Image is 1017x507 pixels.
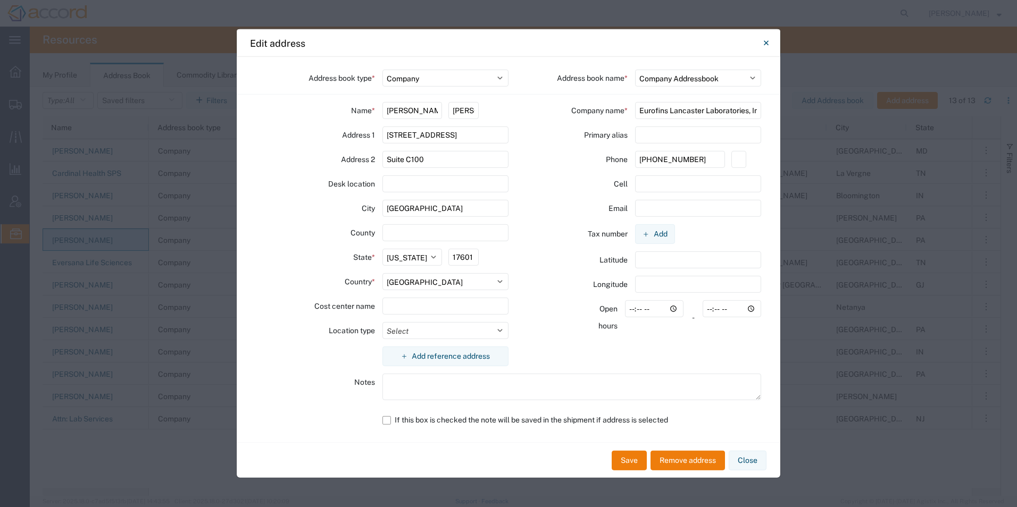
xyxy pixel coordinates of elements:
label: Email [608,200,628,217]
label: Name [351,102,375,119]
button: Add [635,224,675,244]
label: Phone [606,151,628,168]
input: Postal code [448,249,478,266]
label: Address 1 [342,126,375,143]
label: Address 2 [341,151,375,168]
input: First [382,102,443,119]
button: Close [755,32,777,54]
label: Address book type [309,70,375,87]
label: Longitude [593,276,628,293]
div: - [690,300,696,334]
button: Remove address [651,451,725,470]
input: Last [448,102,478,119]
button: Add reference address [382,347,509,366]
label: Company name [571,102,628,119]
button: Close [729,451,766,470]
label: Address book name [557,70,628,87]
button: Save [612,451,647,470]
label: Cell [614,175,628,192]
label: Open hours [580,300,618,334]
label: City [362,200,375,217]
label: Desk location [328,175,375,192]
label: Latitude [599,251,628,268]
label: Cost center name [314,298,375,315]
label: Location type [329,322,375,339]
label: Primary alias [584,126,628,143]
label: State [353,249,375,266]
div: Tax number [508,224,635,244]
label: County [351,224,375,241]
label: If this box is checked the note will be saved in the shipment if address is selected [382,411,762,429]
label: Notes [354,374,375,391]
label: Country [345,273,375,290]
h4: Edit address [250,36,305,50]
